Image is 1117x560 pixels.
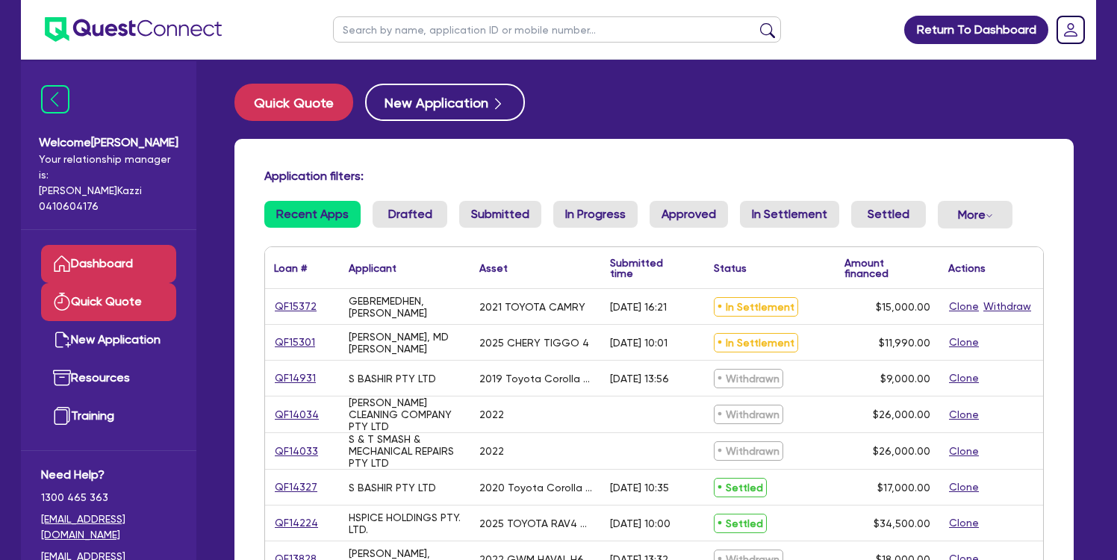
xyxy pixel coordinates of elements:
[234,84,353,121] button: Quick Quote
[349,331,461,355] div: [PERSON_NAME], MD [PERSON_NAME]
[41,321,176,359] a: New Application
[714,263,747,273] div: Status
[479,337,589,349] div: 2025 CHERY TIGGO 4
[274,370,317,387] a: QF14931
[650,201,728,228] a: Approved
[349,295,461,319] div: GEBREMEDHEN, [PERSON_NAME]
[873,408,930,420] span: $26,000.00
[714,297,798,317] span: In Settlement
[41,466,176,484] span: Need Help?
[41,359,176,397] a: Resources
[41,490,176,505] span: 1300 465 363
[553,201,638,228] a: In Progress
[274,479,318,496] a: QF14327
[349,263,396,273] div: Applicant
[45,17,222,42] img: quest-connect-logo-blue
[349,511,461,535] div: HSPICE HOLDINGS PTY. LTD.
[479,373,592,385] div: 2019 Toyota Corolla Ascent Sport Hybrid Auto
[274,298,317,315] a: QF15372
[349,396,461,432] div: [PERSON_NAME] CLEANING COMPANY PTY LTD
[274,514,319,532] a: QF14224
[610,482,669,494] div: [DATE] 10:35
[904,16,1048,44] a: Return To Dashboard
[459,201,541,228] a: Submitted
[274,263,307,273] div: Loan #
[948,334,980,351] button: Clone
[877,482,930,494] span: $17,000.00
[53,331,71,349] img: new-application
[879,337,930,349] span: $11,990.00
[264,169,1044,183] h4: Application filters:
[274,443,319,460] a: QF14033
[714,441,783,461] span: Withdrawn
[948,370,980,387] button: Clone
[948,298,980,315] button: Clone
[948,443,980,460] button: Clone
[349,482,436,494] div: S BASHIR PTY LTD
[610,517,670,529] div: [DATE] 10:00
[610,301,667,313] div: [DATE] 16:21
[264,201,361,228] a: Recent Apps
[876,301,930,313] span: $15,000.00
[610,337,668,349] div: [DATE] 10:01
[234,84,365,121] a: Quick Quote
[274,406,320,423] a: QF14034
[349,433,461,469] div: S & T SMASH & MECHANICAL REPAIRS PTY LTD
[948,514,980,532] button: Clone
[53,407,71,425] img: training
[714,514,767,533] span: Settled
[373,201,447,228] a: Drafted
[41,511,176,543] a: [EMAIL_ADDRESS][DOMAIN_NAME]
[53,369,71,387] img: resources
[844,258,930,279] div: Amount financed
[365,84,525,121] button: New Application
[39,134,178,152] span: Welcome [PERSON_NAME]
[610,373,669,385] div: [DATE] 13:56
[714,333,798,352] span: In Settlement
[948,479,980,496] button: Clone
[948,406,980,423] button: Clone
[53,293,71,311] img: quick-quote
[851,201,926,228] a: Settled
[479,445,504,457] div: 2022
[1051,10,1090,49] a: Dropdown toggle
[714,478,767,497] span: Settled
[349,373,436,385] div: S BASHIR PTY LTD
[983,298,1032,315] button: Withdraw
[873,445,930,457] span: $26,000.00
[41,245,176,283] a: Dashboard
[41,397,176,435] a: Training
[610,258,682,279] div: Submitted time
[274,334,316,351] a: QF15301
[41,85,69,113] img: icon-menu-close
[714,369,783,388] span: Withdrawn
[479,517,592,529] div: 2025 TOYOTA RAV4 HYBRID
[479,301,585,313] div: 2021 TOYOTA CAMRY
[874,517,930,529] span: $34,500.00
[479,263,508,273] div: Asset
[479,482,592,494] div: 2020 Toyota Corolla ZWE211R Ascent Sport Hybrid
[740,201,839,228] a: In Settlement
[39,152,178,214] span: Your relationship manager is: [PERSON_NAME] Kazzi 0410604176
[880,373,930,385] span: $9,000.00
[948,263,986,273] div: Actions
[41,283,176,321] a: Quick Quote
[938,201,1012,228] button: Dropdown toggle
[333,16,781,43] input: Search by name, application ID or mobile number...
[714,405,783,424] span: Withdrawn
[479,408,504,420] div: 2022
